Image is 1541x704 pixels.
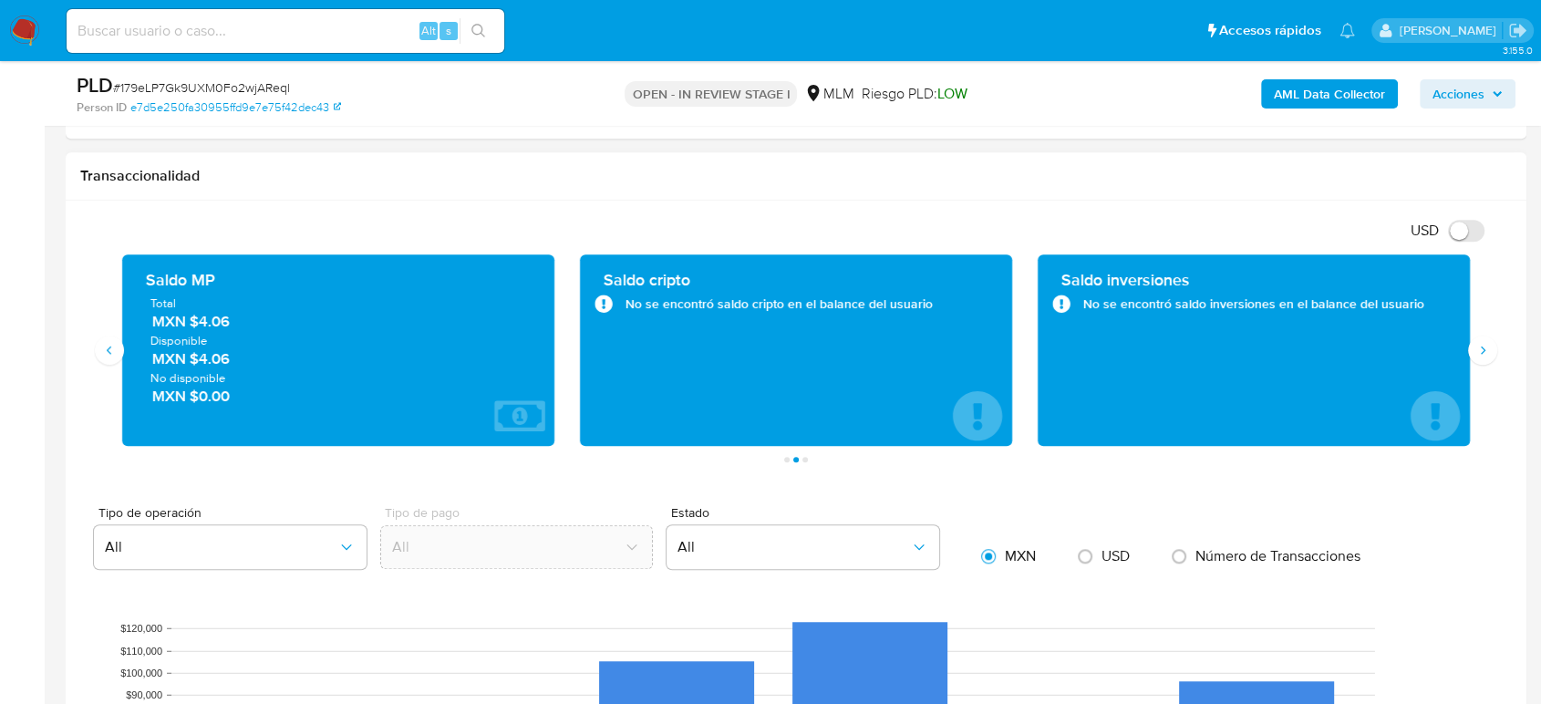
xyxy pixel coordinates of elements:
div: MLM [804,84,853,104]
span: 3.155.0 [1502,43,1532,57]
b: PLD [77,70,113,99]
h1: Transaccionalidad [80,167,1512,185]
a: e7d5e250fa30955ffd9e7e75f42dec43 [130,99,341,116]
button: AML Data Collector [1261,79,1398,109]
input: Buscar usuario o caso... [67,19,504,43]
span: Alt [421,22,436,39]
a: Salir [1508,21,1527,40]
span: Accesos rápidos [1219,21,1321,40]
button: Acciones [1420,79,1515,109]
span: LOW [936,83,967,104]
p: diego.gardunorosas@mercadolibre.com.mx [1399,22,1502,39]
span: s [446,22,451,39]
b: AML Data Collector [1274,79,1385,109]
a: Notificaciones [1339,23,1355,38]
span: Acciones [1432,79,1484,109]
b: Person ID [77,99,127,116]
p: OPEN - IN REVIEW STAGE I [625,81,797,107]
button: search-icon [460,18,497,44]
span: Riesgo PLD: [861,84,967,104]
span: # 179eLP7Gk9UXM0Fo2wjAReql [113,78,290,97]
